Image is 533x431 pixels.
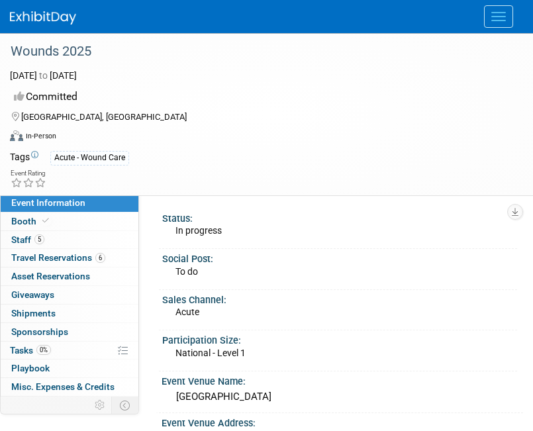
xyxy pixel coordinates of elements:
i: Booth reservation complete [42,217,49,224]
span: [GEOGRAPHIC_DATA], [GEOGRAPHIC_DATA] [21,112,187,122]
a: Shipments [1,305,138,322]
a: Tasks0% [1,342,138,359]
button: Menu [484,5,513,28]
div: Event Rating [11,170,46,177]
span: Acute [175,307,199,317]
span: Staff [11,234,44,245]
span: Misc. Expenses & Credits [11,381,115,392]
div: Social Post: [162,249,517,265]
a: Event Information [1,194,138,212]
img: ExhibitDay [10,11,76,24]
span: Event Information [11,197,85,208]
span: to [37,70,50,81]
div: Event Format [10,128,516,148]
div: Sales Channel: [162,290,517,307]
span: National - Level 1 [175,348,246,358]
div: Event Venue Name: [162,371,523,388]
span: 6 [95,253,105,263]
div: Wounds 2025 [6,40,507,64]
span: Playbook [11,363,50,373]
div: Status: [162,209,517,225]
div: Event Venue Address: [162,413,523,430]
div: Acute - Wound Care [50,151,129,165]
span: Travel Reservations [11,252,105,263]
span: Giveaways [11,289,54,300]
a: Travel Reservations6 [1,249,138,267]
span: Booth [11,216,52,226]
a: Sponsorships [1,323,138,341]
span: [DATE] [DATE] [10,70,77,81]
span: In progress [175,225,222,236]
a: Misc. Expenses & Credits [1,378,138,396]
a: Asset Reservations [1,267,138,285]
img: Format-Inperson.png [10,130,23,141]
a: Booth [1,213,138,230]
span: Asset Reservations [11,271,90,281]
span: 0% [36,345,51,355]
div: Committed [10,85,507,109]
div: Participation Size: [162,330,517,347]
td: Tags [10,150,38,166]
a: Staff5 [1,231,138,249]
span: Tasks [10,345,51,356]
span: To do [175,266,198,277]
div: In-Person [25,131,56,141]
a: Playbook [1,359,138,377]
div: [GEOGRAPHIC_DATA] [171,387,513,407]
span: Shipments [11,308,56,318]
td: Personalize Event Tab Strip [89,397,112,414]
a: Giveaways [1,286,138,304]
span: 5 [34,234,44,244]
span: Sponsorships [11,326,68,337]
td: Toggle Event Tabs [112,397,139,414]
